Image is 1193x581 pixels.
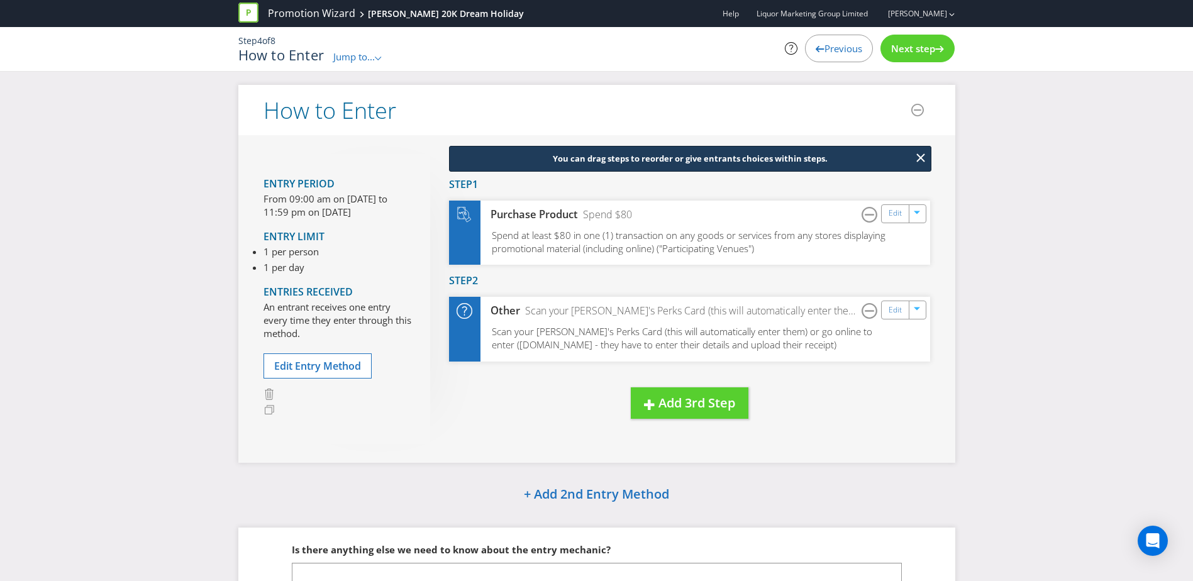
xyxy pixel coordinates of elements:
[723,8,739,19] a: Help
[264,353,372,379] button: Edit Entry Method
[578,207,632,222] div: Spend $80
[449,177,472,191] span: Step
[889,303,902,318] a: Edit
[264,261,319,274] li: 1 per day
[492,229,885,255] span: Spend at least $80 in one (1) transaction on any goods or services from any stores displaying pro...
[757,8,868,19] span: Liquor Marketing Group Limited
[292,543,611,556] span: Is there anything else we need to know about the entry mechanic?
[492,482,701,509] button: + Add 2nd Entry Method
[449,274,472,287] span: Step
[264,287,411,298] h4: Entries Received
[368,8,524,20] div: [PERSON_NAME] 20K Dream Holiday
[262,35,270,47] span: of
[238,47,325,62] h1: How to Enter
[480,207,579,222] div: Purchase Product
[658,394,735,411] span: Add 3rd Step
[824,42,862,55] span: Previous
[264,177,335,191] span: Entry Period
[257,35,262,47] span: 4
[891,42,935,55] span: Next step
[553,153,828,164] span: You can drag steps to reorder or give entrants choices within steps.
[270,35,275,47] span: 8
[264,245,319,258] li: 1 per person
[274,359,361,373] span: Edit Entry Method
[875,8,947,19] a: [PERSON_NAME]
[264,98,396,123] h2: How to Enter
[480,304,521,318] div: Other
[631,387,748,419] button: Add 3rd Step
[238,35,257,47] span: Step
[1138,526,1168,556] div: Open Intercom Messenger
[264,192,411,219] p: From 09:00 am on [DATE] to 11:59 pm on [DATE]
[524,485,669,502] span: + Add 2nd Entry Method
[492,325,872,351] span: Scan your [PERSON_NAME]'s Perks Card (this will automatically enter them) or go online to enter (...
[889,206,902,221] a: Edit
[520,304,862,318] div: Scan your [PERSON_NAME]'s Perks Card (this will automatically enter them) or go online to enter (...
[472,274,478,287] span: 2
[268,6,355,21] a: Promotion Wizard
[472,177,478,191] span: 1
[333,50,375,63] span: Jump to...
[264,301,411,341] p: An entrant receives one entry every time they enter through this method.
[264,230,325,243] span: Entry Limit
